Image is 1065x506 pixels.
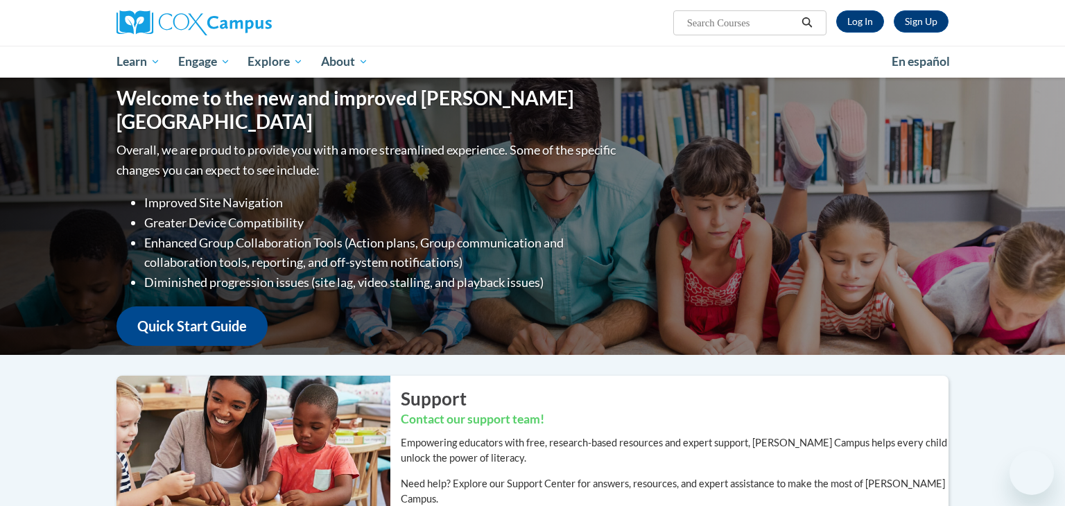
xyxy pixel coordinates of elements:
p: Empowering educators with free, research-based resources and expert support, [PERSON_NAME] Campus... [401,435,949,466]
a: Explore [239,46,312,78]
a: Log In [836,10,884,33]
img: Cox Campus [116,10,272,35]
li: Diminished progression issues (site lag, video stalling, and playback issues) [144,272,619,293]
span: Explore [248,53,303,70]
li: Greater Device Compatibility [144,213,619,233]
li: Enhanced Group Collaboration Tools (Action plans, Group communication and collaboration tools, re... [144,233,619,273]
a: En español [883,47,959,76]
a: Register [894,10,949,33]
h2: Support [401,386,949,411]
a: Engage [169,46,239,78]
span: En español [892,54,950,69]
p: Overall, we are proud to provide you with a more streamlined experience. Some of the specific cha... [116,140,619,180]
span: About [321,53,368,70]
div: Main menu [96,46,969,78]
li: Improved Site Navigation [144,193,619,213]
span: Learn [116,53,160,70]
a: About [312,46,377,78]
iframe: Button to launch messaging window [1010,451,1054,495]
a: Cox Campus [116,10,380,35]
a: Learn [107,46,169,78]
h1: Welcome to the new and improved [PERSON_NAME][GEOGRAPHIC_DATA] [116,87,619,133]
h3: Contact our support team! [401,411,949,428]
span: Engage [178,53,230,70]
input: Search Courses [686,15,797,31]
a: Quick Start Guide [116,306,268,346]
button: Search [797,15,817,31]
